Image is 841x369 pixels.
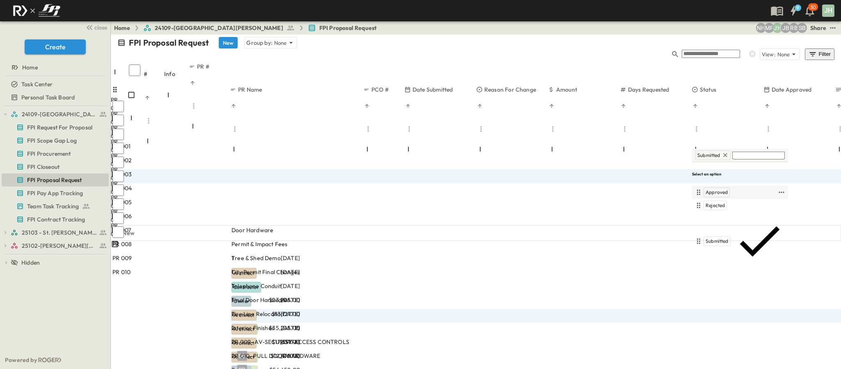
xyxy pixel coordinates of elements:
[231,296,287,304] span: Final Door Hardware
[129,65,140,76] input: Select all rows
[772,23,782,33] div: Jose Hurtado (jhurtado@fpibuilders.com)
[2,174,107,186] a: FPI Proposal Request
[155,24,283,32] span: 24109-[GEOGRAPHIC_DATA][PERSON_NAME]
[112,184,124,196] input: Select row
[694,201,786,210] div: Rejected
[2,135,107,146] a: FPI Scope Gap Log
[21,93,75,101] span: Personal Task Board
[27,202,79,210] span: Team Task Tracking
[2,62,107,73] a: Home
[143,24,295,32] a: 24109-[GEOGRAPHIC_DATA][PERSON_NAME]
[2,78,107,90] a: Task Center
[219,37,238,48] button: New
[789,23,799,33] div: Regina Barnett (rbarnett@fpibuilders.com)
[828,23,838,33] button: test
[112,254,132,262] span: PR 009
[764,23,774,33] div: Monica Pruteanu (mpruteanu@fpibuilders.com)
[231,268,300,276] span: City Permit Final Changes
[189,79,196,87] button: Sort
[112,268,131,276] span: PR 010
[231,282,281,290] span: Telephone Conduit
[114,24,382,32] nav: breadcrumbs
[694,214,786,269] div: Submitted
[2,173,109,187] div: FPI Proposal Requesttest
[25,39,86,54] button: Create
[2,226,109,239] div: 25103 - St. [PERSON_NAME] Phase 2test
[22,242,97,250] span: 25102-Christ The Redeemer Anglican Church
[27,176,82,184] span: FPI Proposal Request
[756,23,766,33] div: Nila Hutcheson (nhutcheson@fpibuilders.com)
[2,200,109,213] div: Team Task Trackingtest
[231,310,284,318] span: Fire Line Relocation
[781,23,791,33] div: Jeremiah Bailey (jbailey@fpibuilders.com)
[82,21,109,33] button: close
[697,152,720,159] span: Submitted
[2,121,109,134] div: FPI Request For Proposaltest
[308,24,377,32] a: FPI Proposal Request
[94,23,107,32] span: close
[2,201,107,212] a: Team Task Tracking
[2,187,109,200] div: FPI Pay App Trackingtest
[694,187,777,197] div: Approved
[21,80,53,88] span: Task Center
[822,5,834,17] div: JH
[112,115,124,126] input: Select row
[231,240,287,248] span: Permit & Impact Fees
[111,96,127,112] div: PR 001
[2,213,109,226] div: FPI Contract Trackingtest
[114,24,130,32] a: Home
[706,238,729,244] span: Submitted
[2,134,109,147] div: FPI Scope Gap Logtest
[2,147,109,160] div: FPI Procurementtest
[27,215,85,224] span: FPI Contract Tracking
[197,62,209,71] p: PR #
[810,24,826,32] div: Share
[246,39,273,47] p: Group by:
[231,352,320,360] span: PR 010- PULL DOOR HARDWARE
[2,239,109,252] div: 25102-Christ The Redeemer Anglican Churchtest
[112,129,124,140] input: Select row
[22,228,97,237] span: 25103 - St. [PERSON_NAME] Phase 2
[231,324,274,332] span: Interior Finishes
[692,171,788,176] h6: Select an option
[144,62,164,85] div: #
[22,110,97,118] span: 24109-St. Teresa of Calcutta Parish Hall
[762,51,776,58] p: View:
[2,122,107,133] a: FPI Request For Proposal
[112,101,124,112] input: Select row
[797,23,807,33] div: Sterling Barnett (sterling@fpibuilders.com)
[274,39,287,47] p: None
[2,160,109,173] div: FPI Closeouttest
[231,254,281,262] span: Tree & Shed Demo
[2,187,107,199] a: FPI Pay App Tracking
[27,136,77,145] span: FPI Scope Gap Log
[805,48,834,60] button: Filter
[11,240,107,251] a: 25102-Christ The Redeemer Anglican Church
[796,5,799,11] h6: 9
[112,198,124,210] input: Select row
[319,24,377,32] span: FPI Proposal Request
[785,3,802,18] button: 9
[2,148,107,159] a: FPI Procurement
[11,227,107,238] a: 25103 - St. [PERSON_NAME] Phase 2
[112,143,124,154] input: Select row
[2,91,109,104] div: Personal Task Boardtest
[112,212,124,224] input: Select row
[112,226,124,238] input: Select row
[21,258,40,267] span: Hidden
[821,4,835,18] button: JH
[706,189,728,196] span: Approved
[231,226,273,234] span: Door Hardware
[777,50,790,58] p: None
[808,50,831,59] div: Filter
[11,108,107,120] a: 24109-St. Teresa of Calcutta Parish Hall
[112,171,124,182] input: Select row
[27,150,71,158] span: FPI Procurement
[706,202,725,209] span: Rejected
[231,338,349,346] span: PR 009- AV-SECURITY-ACCESS CONTROLS
[27,163,60,171] span: FPI Closeout
[22,63,38,71] span: Home
[112,157,124,168] input: Select row
[10,2,63,19] img: c8d7d1ed905e502e8f77bf7063faec64e13b34fdb1f2bdd94b0e311fc34f8000.png
[2,108,109,121] div: 24109-St. Teresa of Calcutta Parish Halltest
